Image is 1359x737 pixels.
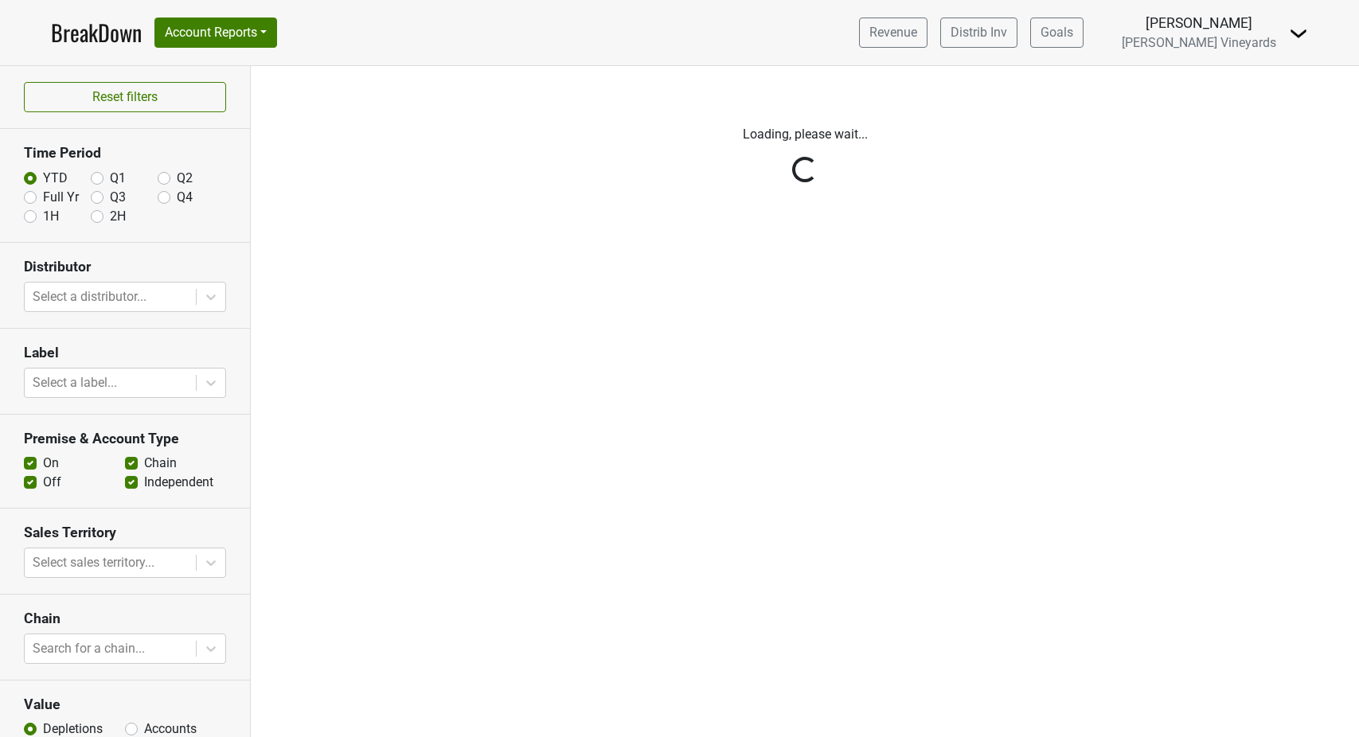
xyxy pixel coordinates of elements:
[1289,24,1308,43] img: Dropdown Menu
[859,18,927,48] a: Revenue
[154,18,277,48] button: Account Reports
[1122,13,1276,33] div: [PERSON_NAME]
[1030,18,1084,48] a: Goals
[1122,35,1276,50] span: [PERSON_NAME] Vineyards
[940,18,1017,48] a: Distrib Inv
[363,125,1247,144] p: Loading, please wait...
[51,16,142,49] a: BreakDown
